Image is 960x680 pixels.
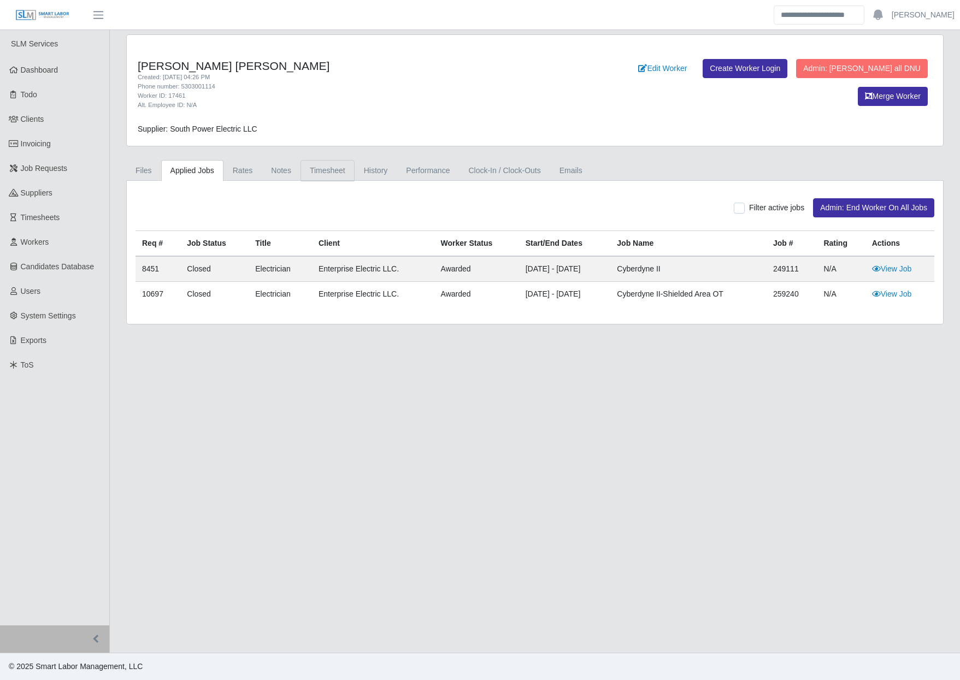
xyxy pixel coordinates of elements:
[519,256,611,282] td: [DATE] - [DATE]
[767,282,817,307] td: 259240
[631,59,694,78] a: Edit Worker
[813,198,934,217] button: Admin: End Worker On All Jobs
[434,282,519,307] td: awarded
[21,336,46,345] span: Exports
[21,164,68,173] span: Job Requests
[21,262,95,271] span: Candidates Database
[223,160,262,181] a: Rates
[872,264,912,273] a: View Job
[865,231,934,257] th: Actions
[136,282,180,307] td: 10697
[774,5,864,25] input: Search
[301,160,355,181] a: Timesheet
[249,256,312,282] td: Electrician
[9,662,143,671] span: © 2025 Smart Labor Management, LLC
[180,231,249,257] th: Job Status
[610,282,767,307] td: Cyberdyne II-Shielded Area OT
[21,360,34,369] span: ToS
[703,59,787,78] a: Create Worker Login
[15,9,70,21] img: SLM Logo
[312,256,434,282] td: Enterprise Electric LLC.
[126,160,161,181] a: Files
[519,231,611,257] th: Start/End Dates
[767,231,817,257] th: Job #
[434,256,519,282] td: awarded
[21,238,49,246] span: Workers
[312,282,434,307] td: Enterprise Electric LLC.
[161,160,223,181] a: Applied Jobs
[817,231,865,257] th: Rating
[21,188,52,197] span: Suppliers
[892,9,955,21] a: [PERSON_NAME]
[21,139,51,148] span: Invoicing
[796,59,928,78] button: Admin: [PERSON_NAME] all DNU
[136,231,180,257] th: Req #
[21,66,58,74] span: Dashboard
[610,231,767,257] th: Job Name
[767,256,817,282] td: 249111
[138,59,594,73] h4: [PERSON_NAME] [PERSON_NAME]
[397,160,459,181] a: Performance
[312,231,434,257] th: Client
[817,282,865,307] td: N/A
[21,213,60,222] span: Timesheets
[249,231,312,257] th: Title
[138,73,594,82] div: Created: [DATE] 04:26 PM
[11,39,58,48] span: SLM Services
[138,82,594,91] div: Phone number: 5303001114
[610,256,767,282] td: Cyberdyne II
[355,160,397,181] a: History
[138,100,594,110] div: Alt. Employee ID: N/A
[21,90,37,99] span: Todo
[262,160,301,181] a: Notes
[180,256,249,282] td: Closed
[459,160,550,181] a: Clock-In / Clock-Outs
[21,115,44,123] span: Clients
[138,91,594,100] div: Worker ID: 17461
[858,87,928,106] button: Merge Worker
[434,231,519,257] th: Worker Status
[519,282,611,307] td: [DATE] - [DATE]
[749,203,804,212] span: Filter active jobs
[817,256,865,282] td: N/A
[21,311,76,320] span: System Settings
[180,282,249,307] td: Closed
[136,256,180,282] td: 8451
[21,287,41,295] span: Users
[138,125,257,133] span: Supplier: South Power Electric LLC
[249,282,312,307] td: Electrician
[550,160,592,181] a: Emails
[872,289,912,298] a: View Job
